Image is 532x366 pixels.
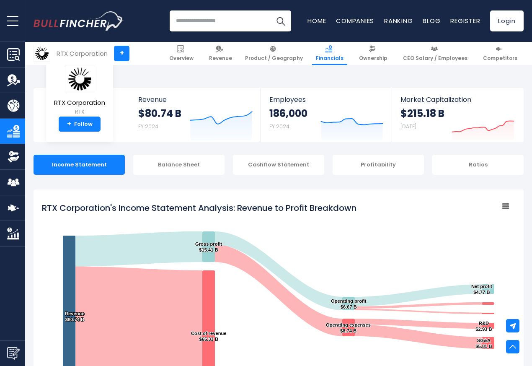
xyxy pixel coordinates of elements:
img: RTX logo [65,65,94,93]
div: RTX Corporation [57,49,108,58]
text: Operating expenses $8.74 B [326,322,371,333]
a: Overview [165,42,197,65]
strong: $215.18 B [400,107,444,120]
small: FY 2024 [269,123,289,130]
a: Register [450,16,480,25]
span: CEO Salary / Employees [403,55,467,62]
small: FY 2024 [138,123,158,130]
span: Overview [169,55,194,62]
text: Gross profit $15.41 B [195,241,222,252]
div: Income Statement [34,155,125,175]
span: Product / Geography [245,55,303,62]
a: CEO Salary / Employees [399,42,471,65]
div: Cashflow Statement [233,155,324,175]
text: SG&A $5.81 B [475,338,492,349]
a: Competitors [479,42,521,65]
a: Ownership [355,42,391,65]
small: [DATE] [400,123,416,130]
img: Bullfincher logo [34,11,124,31]
text: Net profit $4.77 B [471,284,492,295]
strong: $80.74 B [138,107,181,120]
a: Login [490,10,524,31]
span: Revenue [209,55,232,62]
img: RTX logo [34,45,50,61]
a: Blog [423,16,440,25]
span: RTX Corporation [54,99,105,106]
a: Ranking [384,16,413,25]
button: Search [270,10,291,31]
a: Home [307,16,326,25]
strong: + [67,120,71,128]
a: Market Capitalization $215.18 B [DATE] [392,88,523,142]
text: R&D $2.93 B [475,321,492,332]
span: Financials [316,55,343,62]
a: Go to homepage [34,11,124,31]
div: Profitability [333,155,424,175]
small: RTX [54,108,105,116]
span: Market Capitalization [400,96,514,104]
span: Ownership [359,55,387,62]
a: +Follow [59,117,101,132]
a: Revenue [205,42,236,65]
text: Cost of revenue $65.33 B [191,331,227,342]
a: Product / Geography [241,42,307,65]
img: Ownership [7,151,20,163]
a: RTX Corporation RTX [54,65,106,117]
span: Employees [269,96,383,104]
strong: 186,000 [269,107,307,120]
span: Competitors [483,55,517,62]
a: Financials [312,42,347,65]
a: + [114,46,129,61]
div: Ratios [432,155,524,175]
div: Balance Sheet [133,155,225,175]
a: Companies [336,16,374,25]
text: Revenue $80.74 B [65,311,85,322]
tspan: RTX Corporation's Income Statement Analysis: Revenue to Profit Breakdown [42,202,356,214]
a: Employees 186,000 FY 2024 [261,88,391,142]
span: Revenue [138,96,253,104]
text: Operating profit $6.67 B [331,299,367,309]
a: Revenue $80.74 B FY 2024 [130,88,261,142]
